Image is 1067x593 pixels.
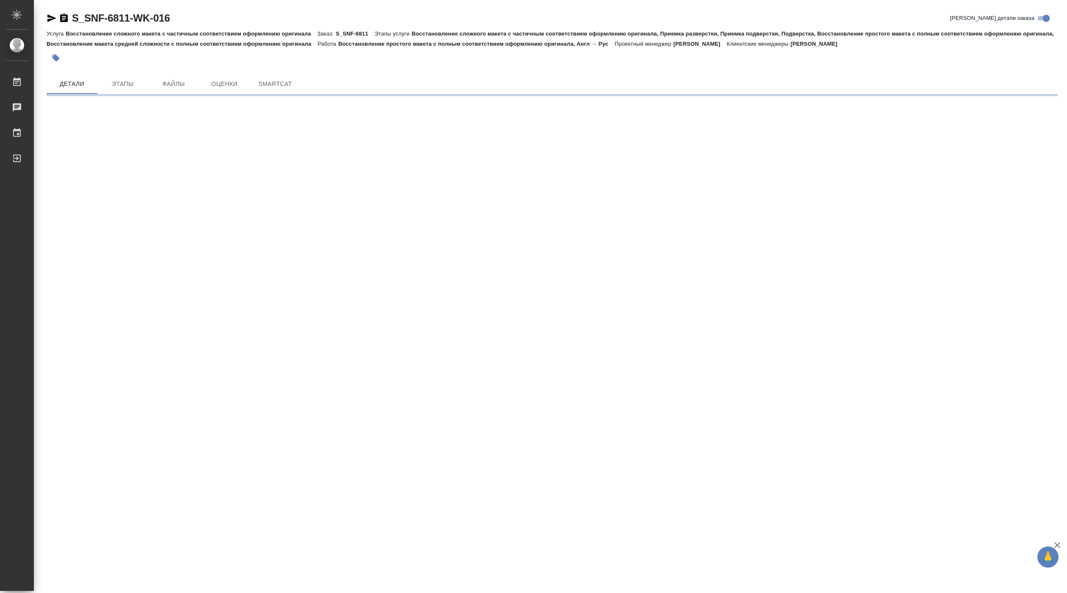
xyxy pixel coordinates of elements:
[47,30,1054,47] p: Восстановление сложного макета с частичным соответствием оформлению оригинала, Приемка разверстки...
[47,30,66,37] p: Услуга
[1041,548,1055,566] span: 🙏
[673,41,727,47] p: [PERSON_NAME]
[727,41,791,47] p: Клиентские менеджеры
[615,41,673,47] p: Проектный менеджер
[153,79,194,89] span: Файлы
[336,30,375,37] p: S_SNF-6811
[950,14,1034,22] span: [PERSON_NAME] детали заказа
[255,79,296,89] span: SmartCat
[52,79,92,89] span: Детали
[791,41,844,47] p: [PERSON_NAME]
[72,12,170,24] a: S_SNF-6811-WK-016
[47,13,57,23] button: Скопировать ссылку для ЯМессенджера
[1037,546,1059,568] button: 🙏
[318,41,338,47] p: Работа
[318,30,336,37] p: Заказ:
[338,41,615,47] p: Восстановление простого макета с полным соответствием оформлению оригинала, Англ → Рус
[66,30,317,37] p: Восстановление сложного макета с частичным соответствием оформлению оригинала
[47,49,65,67] button: Добавить тэг
[375,30,412,37] p: Этапы услуги
[102,79,143,89] span: Этапы
[204,79,245,89] span: Оценки
[59,13,69,23] button: Скопировать ссылку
